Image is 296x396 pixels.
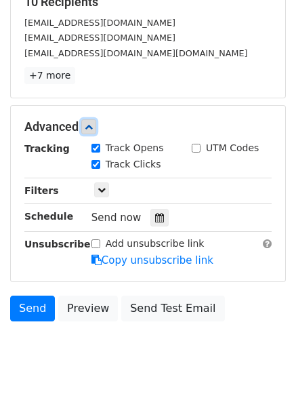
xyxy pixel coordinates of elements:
[24,119,272,134] h5: Advanced
[91,254,213,266] a: Copy unsubscribe link
[24,211,73,222] strong: Schedule
[58,296,118,321] a: Preview
[228,331,296,396] iframe: Chat Widget
[121,296,224,321] a: Send Test Email
[24,143,70,154] strong: Tracking
[24,18,175,28] small: [EMAIL_ADDRESS][DOMAIN_NAME]
[91,212,142,224] span: Send now
[106,141,164,155] label: Track Opens
[24,239,91,250] strong: Unsubscribe
[24,67,75,84] a: +7 more
[106,157,161,172] label: Track Clicks
[24,33,175,43] small: [EMAIL_ADDRESS][DOMAIN_NAME]
[24,48,247,58] small: [EMAIL_ADDRESS][DOMAIN_NAME][DOMAIN_NAME]
[206,141,259,155] label: UTM Codes
[106,237,205,251] label: Add unsubscribe link
[24,185,59,196] strong: Filters
[10,296,55,321] a: Send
